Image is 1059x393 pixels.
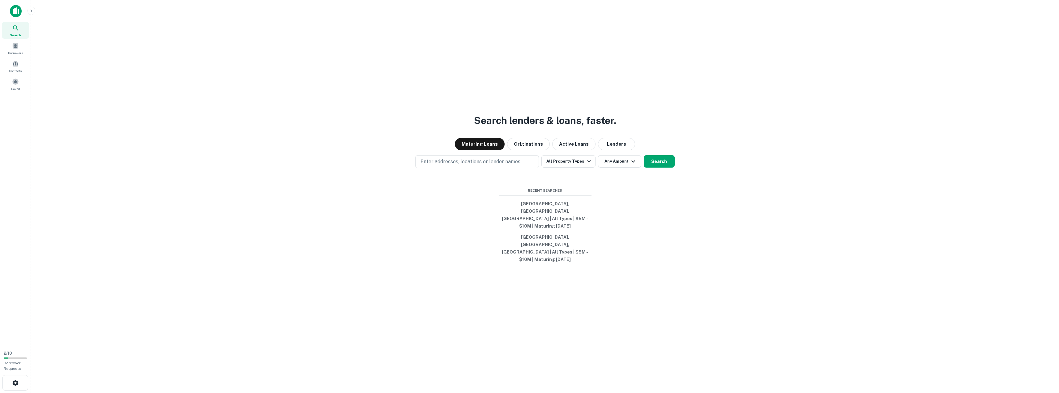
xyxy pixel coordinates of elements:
[2,40,29,57] a: Borrowers
[10,32,21,37] span: Search
[507,138,550,150] button: Originations
[499,198,591,232] button: [GEOGRAPHIC_DATA], [GEOGRAPHIC_DATA], [GEOGRAPHIC_DATA] | All Types | $5M - $10M | Maturing [DATE]
[421,158,520,165] p: Enter addresses, locations or lender names
[455,138,505,150] button: Maturing Loans
[1028,344,1059,373] iframe: Chat Widget
[552,138,596,150] button: Active Loans
[644,155,675,168] button: Search
[2,76,29,92] a: Saved
[9,68,22,73] span: Contacts
[499,232,591,265] button: [GEOGRAPHIC_DATA], [GEOGRAPHIC_DATA], [GEOGRAPHIC_DATA] | All Types | $5M - $10M | Maturing [DATE]
[415,155,539,168] button: Enter addresses, locations or lender names
[4,351,12,356] span: 2 / 10
[598,155,641,168] button: Any Amount
[541,155,595,168] button: All Property Types
[10,5,22,17] img: capitalize-icon.png
[499,188,591,193] span: Recent Searches
[2,58,29,75] a: Contacts
[11,86,20,91] span: Saved
[8,50,23,55] span: Borrowers
[598,138,635,150] button: Lenders
[4,361,21,371] span: Borrower Requests
[2,22,29,39] a: Search
[474,113,616,128] h3: Search lenders & loans, faster.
